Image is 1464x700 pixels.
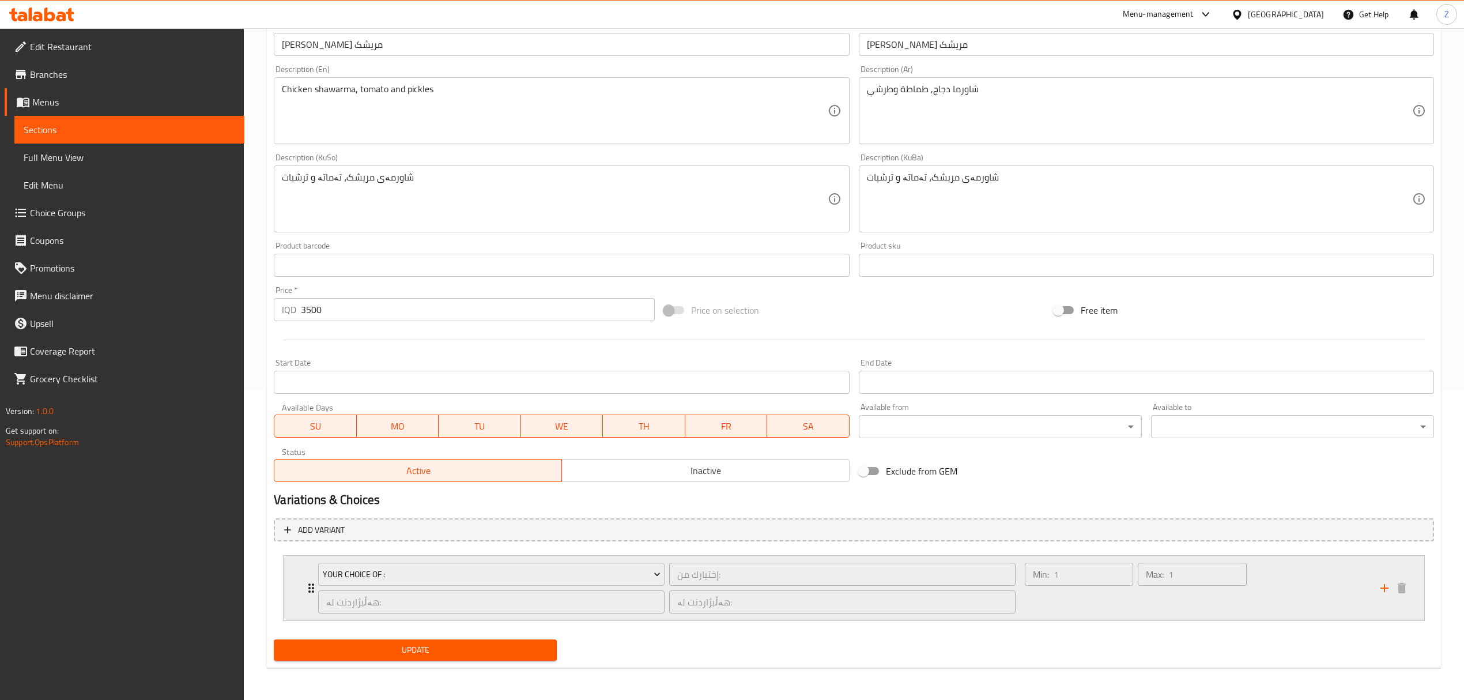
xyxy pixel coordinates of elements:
[318,563,665,586] button: Your Choice Of :
[284,556,1424,620] div: Expand
[859,415,1142,438] div: ​
[439,415,521,438] button: TU
[767,415,850,438] button: SA
[283,643,548,657] span: Update
[1376,579,1393,597] button: add
[274,639,557,661] button: Update
[282,172,827,227] textarea: شاورمەی مریشک، تەماتە و ترشیات
[526,418,599,435] span: WE
[24,178,235,192] span: Edit Menu
[30,234,235,247] span: Coupons
[5,254,244,282] a: Promotions
[274,415,356,438] button: SU
[274,459,562,482] button: Active
[274,551,1434,626] li: Expand
[14,144,244,171] a: Full Menu View
[30,372,235,386] span: Grocery Checklist
[30,40,235,54] span: Edit Restaurant
[886,464,957,478] span: Exclude from GEM
[274,518,1434,542] button: Add variant
[5,199,244,227] a: Choice Groups
[443,418,516,435] span: TU
[5,337,244,365] a: Coverage Report
[361,418,435,435] span: MO
[32,95,235,109] span: Menus
[521,415,603,438] button: WE
[867,84,1412,138] textarea: شاورما دجاج, طماطة وطرشي
[859,254,1434,277] input: Please enter product sku
[282,84,827,138] textarea: Chicken shawarma, tomato and pickles
[5,365,244,393] a: Grocery Checklist
[274,33,849,56] input: Enter name KuSo
[30,67,235,81] span: Branches
[1151,415,1434,438] div: ​
[1393,579,1410,597] button: delete
[279,418,352,435] span: SU
[1081,303,1118,317] span: Free item
[24,150,235,164] span: Full Menu View
[30,206,235,220] span: Choice Groups
[5,33,244,61] a: Edit Restaurant
[1123,7,1194,21] div: Menu-management
[323,567,661,582] span: Your Choice Of :
[603,415,685,438] button: TH
[14,116,244,144] a: Sections
[561,459,850,482] button: Inactive
[608,418,681,435] span: TH
[301,298,654,321] input: Please enter price
[30,317,235,330] span: Upsell
[357,415,439,438] button: MO
[30,289,235,303] span: Menu disclaimer
[5,227,244,254] a: Coupons
[1033,567,1049,581] p: Min:
[1444,8,1449,21] span: Z
[6,404,34,419] span: Version:
[1146,567,1164,581] p: Max:
[282,303,296,317] p: IQD
[859,33,1434,56] input: Enter name KuBa
[691,303,759,317] span: Price on selection
[274,254,849,277] input: Please enter product barcode
[274,491,1434,509] h2: Variations & Choices
[24,123,235,137] span: Sections
[6,423,59,438] span: Get support on:
[5,310,244,337] a: Upsell
[279,462,557,479] span: Active
[690,418,763,435] span: FR
[36,404,54,419] span: 1.0.0
[5,61,244,88] a: Branches
[14,171,244,199] a: Edit Menu
[5,88,244,116] a: Menus
[5,282,244,310] a: Menu disclaimer
[867,172,1412,227] textarea: شاورمەی مریشک، تەماتە و ترشیات
[772,418,845,435] span: SA
[30,344,235,358] span: Coverage Report
[567,462,845,479] span: Inactive
[298,523,345,537] span: Add variant
[6,435,79,450] a: Support.OpsPlatform
[1248,8,1324,21] div: [GEOGRAPHIC_DATA]
[30,261,235,275] span: Promotions
[685,415,768,438] button: FR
